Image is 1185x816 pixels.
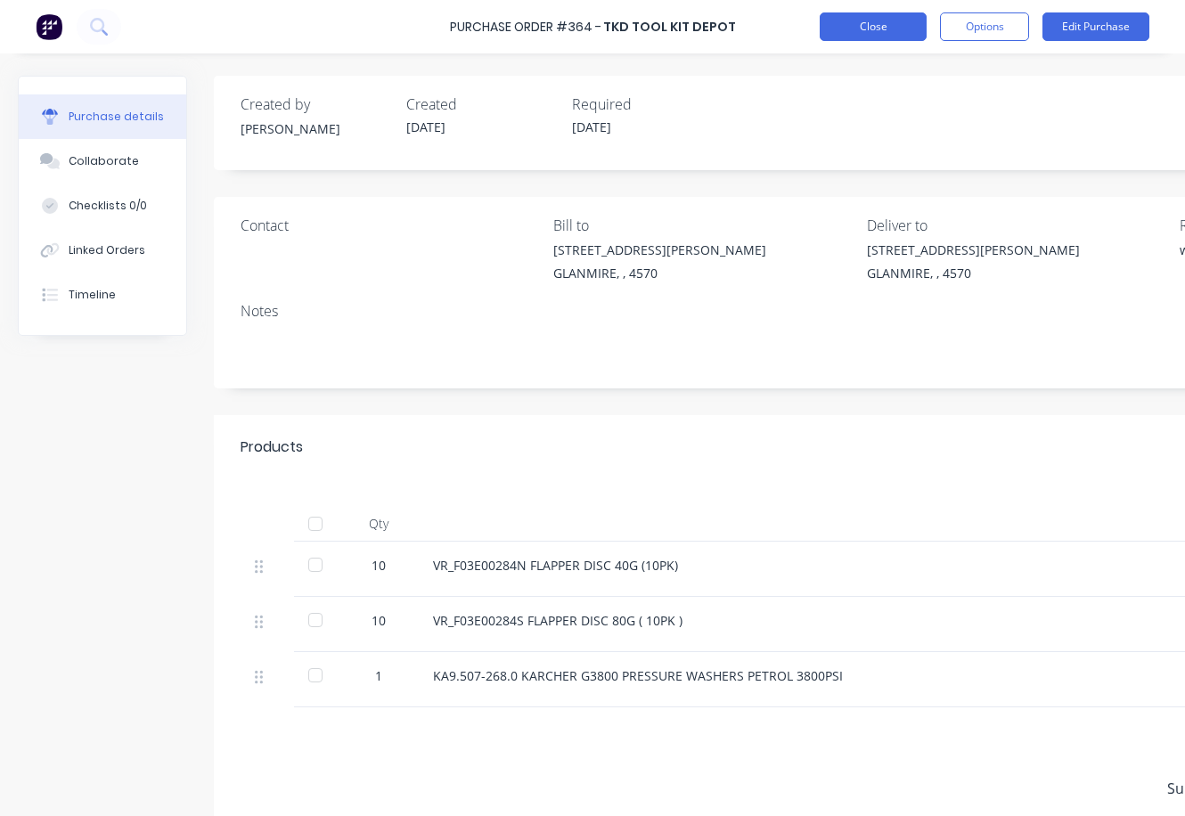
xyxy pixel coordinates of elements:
[69,242,145,258] div: Linked Orders
[353,611,405,630] div: 10
[820,12,927,41] button: Close
[19,94,186,139] button: Purchase details
[553,215,853,236] div: Bill to
[867,264,1080,282] div: GLANMIRE, , 4570
[867,241,1080,259] div: [STREET_ADDRESS][PERSON_NAME]
[19,273,186,317] button: Timeline
[353,666,405,685] div: 1
[241,215,540,236] div: Contact
[867,215,1166,236] div: Deliver to
[1042,12,1149,41] button: Edit Purchase
[36,13,62,40] img: Factory
[69,109,164,125] div: Purchase details
[241,94,392,115] div: Created by
[572,94,723,115] div: Required
[406,94,558,115] div: Created
[241,437,303,458] div: Products
[19,184,186,228] button: Checklists 0/0
[553,241,766,259] div: [STREET_ADDRESS][PERSON_NAME]
[603,18,736,37] div: TKD Tool Kit Depot
[553,264,766,282] div: GLANMIRE, , 4570
[69,198,147,214] div: Checklists 0/0
[940,12,1029,41] button: Options
[69,287,116,303] div: Timeline
[339,506,419,542] div: Qty
[450,18,601,37] div: Purchase Order #364 -
[353,556,405,575] div: 10
[19,228,186,273] button: Linked Orders
[19,139,186,184] button: Collaborate
[241,119,392,138] div: [PERSON_NAME]
[69,153,139,169] div: Collaborate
